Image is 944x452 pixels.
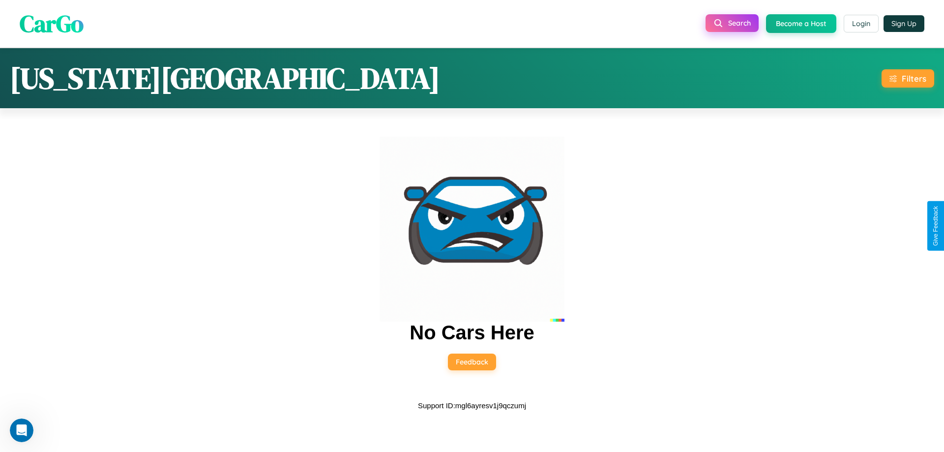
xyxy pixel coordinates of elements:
button: Search [706,14,759,32]
img: car [380,137,564,322]
div: Give Feedback [932,206,939,246]
div: Filters [902,73,926,84]
p: Support ID: mgl6ayresv1j9qczumj [418,399,526,412]
button: Become a Host [766,14,836,33]
h2: No Cars Here [410,322,534,344]
button: Filters [882,69,934,88]
span: CarGo [20,7,84,40]
button: Sign Up [884,15,924,32]
iframe: Intercom live chat [10,419,33,442]
button: Login [844,15,879,32]
span: Search [728,19,751,28]
h1: [US_STATE][GEOGRAPHIC_DATA] [10,58,440,98]
button: Feedback [448,354,496,370]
